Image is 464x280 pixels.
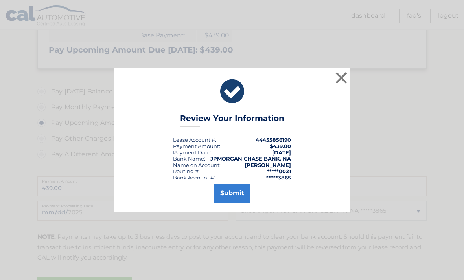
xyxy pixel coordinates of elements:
span: [DATE] [272,149,291,156]
div: : [173,149,212,156]
div: Bank Account #: [173,174,215,181]
strong: 44455856190 [256,137,291,143]
span: Payment Date [173,149,210,156]
div: Lease Account #: [173,137,216,143]
span: $439.00 [270,143,291,149]
h3: Review Your Information [180,113,284,127]
div: Payment Amount: [173,143,220,149]
div: Bank Name: [173,156,205,162]
button: Submit [214,184,250,203]
div: Name on Account: [173,162,221,168]
strong: [PERSON_NAME] [245,162,291,168]
div: Routing #: [173,168,200,174]
strong: JPMORGAN CHASE BANK, NA [210,156,291,162]
button: × [333,70,349,86]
